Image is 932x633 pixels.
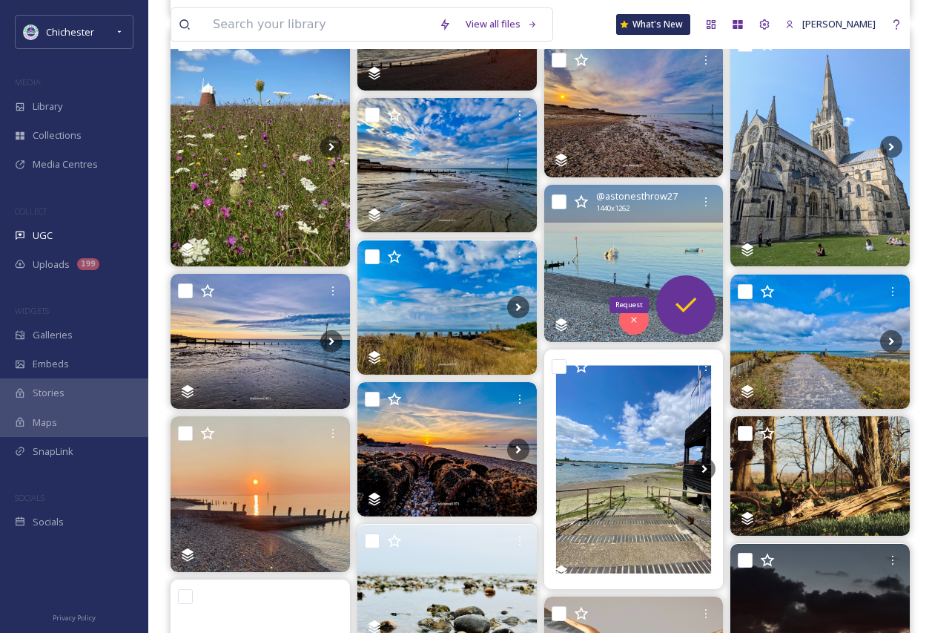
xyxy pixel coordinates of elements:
span: SOCIALS [15,492,44,503]
img: A touch of blue, before the greyness arrived 💙🩵 x . . #lifesabeach #sea #seaside #seasofinstagram... [357,98,537,232]
a: [PERSON_NAME] [778,10,883,39]
input: Search your library [205,8,432,41]
img: A walk up east this morning. Calm and beautifully quiet 🤫 but oh so hot 🔥 🥵 It wasn't just the be... [357,240,537,375]
img: Sunrise over Bognor. #selseybill #eastbeach #sunrise #bognorregis #sussexbythesea #upearly #looki... [171,416,350,572]
img: A year ago today I was here at exactly the same time. I had been woken early to say my dad had ju... [357,382,537,516]
img: Logo_of_Chichester_District_Council.png [24,24,39,39]
span: Uploads [33,258,70,272]
img: A very milky sun early today. Possibly due to the wildfire 🔥 smoke high in the atmosphere from Ca... [544,43,724,177]
span: Library [33,99,62,114]
span: SnapLink [33,445,73,459]
span: Maps [33,416,57,430]
span: 1440 x 1262 [596,203,629,214]
span: Embeds [33,357,69,371]
img: Mood board sea #bosham #sea #bluesky #seaside #love [544,350,724,588]
span: [PERSON_NAME] [802,17,876,30]
span: MEDIA [15,76,41,88]
span: WIDGETS [15,305,49,316]
a: View all files [458,10,545,39]
span: Galleries [33,328,73,342]
img: Beautiful walk to the Halnaker Windmill, Chichester. . . . #halnakerwindmill #halnaker #sussex #c... [171,27,350,266]
img: Perfect evening. #selsey #eveningwalk #lowtide #sussexbythesea #coastalliving☀️ #calmwaters #asto... [544,185,724,342]
span: @ astonesthrow27 [596,189,678,203]
span: Socials [33,515,64,529]
img: A lovely wander round Medmerry before heading back home via West beach. That's the great thing ab... [730,275,910,409]
span: Media Centres [33,157,98,171]
img: Fishbourne, march 2025 [730,416,910,536]
span: UGC [33,229,53,243]
img: #Chichester #ChichesterCathedral #Cathedral #Architecture #Medieval #WestSussex [730,27,910,266]
a: What's New [616,14,690,35]
img: Beautiful skies early today before being covered by a grey blanket of cloud x . . #lifesabeach #s... [171,274,350,408]
span: COLLECT [15,206,47,217]
a: Privacy Policy [53,608,96,626]
div: Request [609,297,649,313]
span: Collections [33,128,82,142]
span: Privacy Policy [53,613,96,623]
div: 199 [77,258,99,270]
span: Chichester [46,25,94,39]
span: Stories [33,386,65,400]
